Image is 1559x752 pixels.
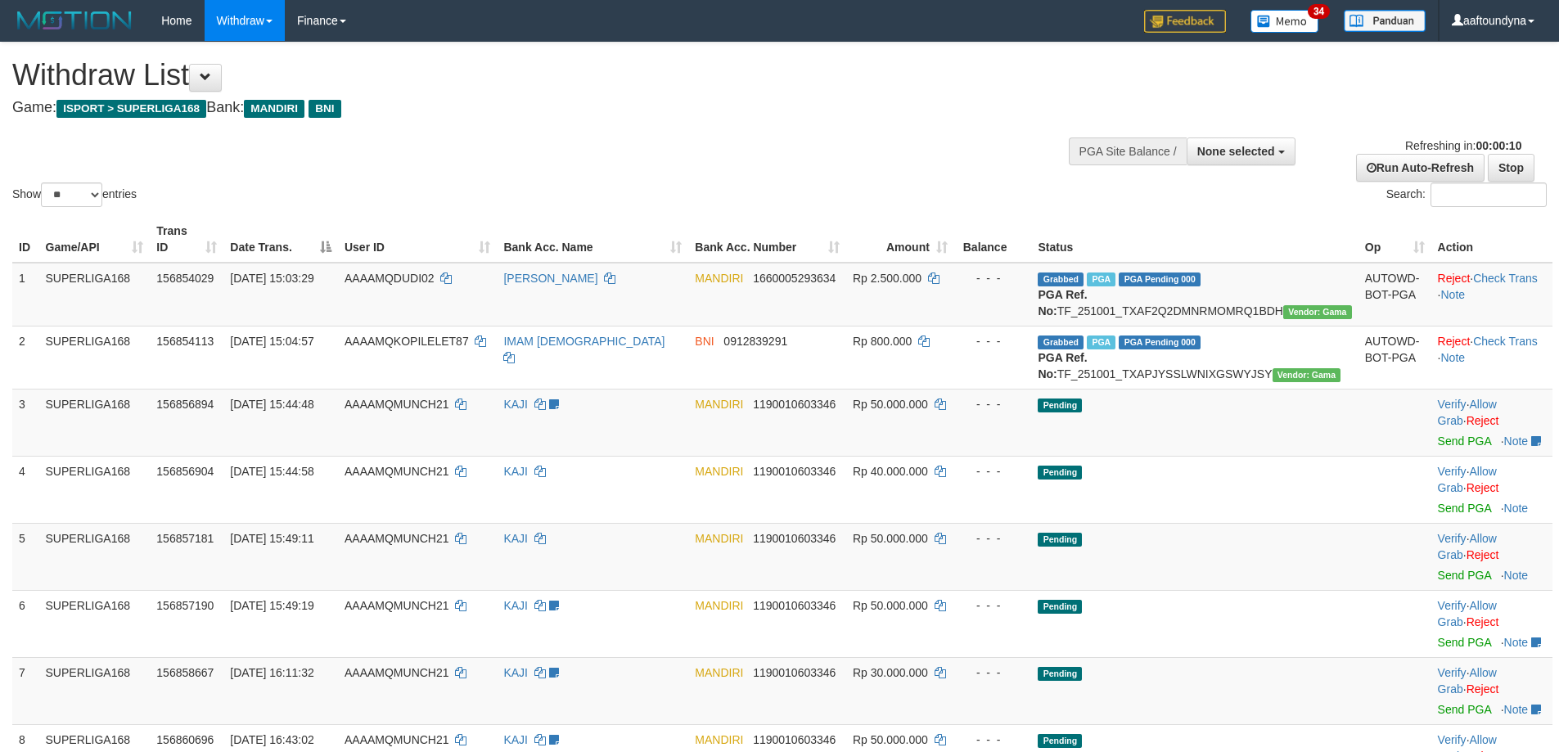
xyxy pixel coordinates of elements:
[1488,154,1534,182] a: Stop
[1358,216,1431,263] th: Op: activate to sort column ascending
[1197,145,1275,158] span: None selected
[1438,465,1497,494] span: ·
[230,272,313,285] span: [DATE] 15:03:29
[1467,481,1499,494] a: Reject
[12,523,39,590] td: 5
[753,666,836,679] span: Copy 1190010603346 to clipboard
[345,599,449,612] span: AAAAMQMUNCH21
[150,216,223,263] th: Trans ID: activate to sort column ascending
[345,532,449,545] span: AAAAMQMUNCH21
[1038,335,1084,349] span: Grabbed
[12,216,39,263] th: ID
[695,335,714,348] span: BNI
[1438,532,1467,545] a: Verify
[753,272,836,285] span: Copy 1660005293634 to clipboard
[1344,10,1426,32] img: panduan.png
[12,182,137,207] label: Show entries
[1038,667,1082,681] span: Pending
[503,599,528,612] a: KAJI
[1431,523,1552,590] td: · ·
[39,326,151,389] td: SUPERLIGA168
[345,465,449,478] span: AAAAMQMUNCH21
[1473,272,1538,285] a: Check Trans
[853,532,928,545] span: Rp 50.000.000
[954,216,1032,263] th: Balance
[1438,398,1467,411] a: Verify
[1438,435,1491,448] a: Send PGA
[1358,263,1431,326] td: AUTOWD-BOT-PGA
[39,216,151,263] th: Game/API: activate to sort column ascending
[503,532,528,545] a: KAJI
[1438,666,1467,679] a: Verify
[961,530,1025,547] div: - - -
[1119,272,1201,286] span: PGA Pending
[156,335,214,348] span: 156854113
[345,335,469,348] span: AAAAMQKOPILELET87
[503,733,528,746] a: KAJI
[961,597,1025,614] div: - - -
[1438,272,1471,285] a: Reject
[309,100,340,118] span: BNI
[338,216,497,263] th: User ID: activate to sort column ascending
[1438,599,1497,628] span: ·
[846,216,954,263] th: Amount: activate to sort column ascending
[1038,288,1087,317] b: PGA Ref. No:
[503,335,665,348] a: IMAM [DEMOGRAPHIC_DATA]
[1438,398,1497,427] a: Allow Grab
[39,657,151,724] td: SUPERLIGA168
[1431,326,1552,389] td: · ·
[1438,465,1497,494] a: Allow Grab
[230,666,313,679] span: [DATE] 16:11:32
[1467,615,1499,628] a: Reject
[1308,4,1330,19] span: 34
[1431,263,1552,326] td: · ·
[1250,10,1319,33] img: Button%20Memo.svg
[1273,368,1341,382] span: Vendor URL: https://trx31.1velocity.biz
[1038,600,1082,614] span: Pending
[695,599,743,612] span: MANDIRI
[1504,703,1529,716] a: Note
[695,666,743,679] span: MANDIRI
[1438,465,1467,478] a: Verify
[230,335,313,348] span: [DATE] 15:04:57
[1476,139,1521,152] strong: 00:00:10
[1431,590,1552,657] td: · ·
[1431,216,1552,263] th: Action
[1467,682,1499,696] a: Reject
[503,666,528,679] a: KAJI
[503,465,528,478] a: KAJI
[230,465,313,478] span: [DATE] 15:44:58
[156,733,214,746] span: 156860696
[1438,335,1471,348] a: Reject
[1431,389,1552,456] td: · ·
[156,398,214,411] span: 156856894
[1438,666,1497,696] a: Allow Grab
[695,733,743,746] span: MANDIRI
[1187,137,1295,165] button: None selected
[1438,636,1491,649] a: Send PGA
[688,216,846,263] th: Bank Acc. Number: activate to sort column ascending
[223,216,338,263] th: Date Trans.: activate to sort column descending
[1441,288,1466,301] a: Note
[39,456,151,523] td: SUPERLIGA168
[961,463,1025,480] div: - - -
[853,335,912,348] span: Rp 800.000
[497,216,688,263] th: Bank Acc. Name: activate to sort column ascending
[39,590,151,657] td: SUPERLIGA168
[230,599,313,612] span: [DATE] 15:49:19
[156,532,214,545] span: 156857181
[853,272,921,285] span: Rp 2.500.000
[695,532,743,545] span: MANDIRI
[695,272,743,285] span: MANDIRI
[1386,182,1547,207] label: Search:
[1467,548,1499,561] a: Reject
[1431,456,1552,523] td: · ·
[1504,569,1529,582] a: Note
[1087,335,1115,349] span: Marked by aafchhiseyha
[1438,398,1497,427] span: ·
[39,389,151,456] td: SUPERLIGA168
[1031,216,1358,263] th: Status
[345,272,435,285] span: AAAAMQDUDI02
[1438,599,1467,612] a: Verify
[961,664,1025,681] div: - - -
